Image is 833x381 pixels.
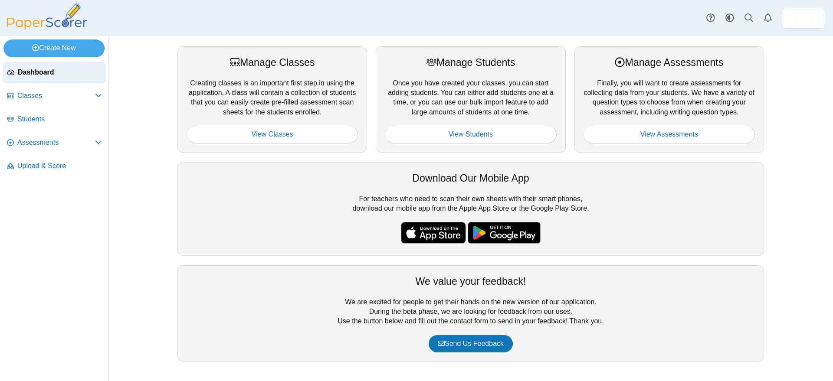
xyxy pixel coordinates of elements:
[3,156,105,177] a: Upload & Score
[429,335,513,352] a: Send Us Feedback
[401,222,466,244] img: apple-store-badge.svg
[584,55,755,69] div: Manage Assessments
[177,46,367,152] div: Creating classes is an important first step in using the application. A class will contain a coll...
[187,55,358,69] div: Manage Classes
[3,3,90,30] img: PaperScorer
[3,39,105,57] a: Create New
[177,265,764,361] div: We are excited for people to get their hands on the new version of our application. During the be...
[3,62,105,83] a: Dashboard
[18,68,102,77] span: Dashboard
[574,46,764,152] div: Finally, you will want to create assessments for collecting data from your students. We have a va...
[385,126,556,143] a: View Students
[17,91,95,101] span: Classes
[797,11,810,25] span: Scott Richardson
[3,24,90,31] a: PaperScorer
[797,11,810,25] img: ps.8EHCIG3N8Vt7GEG8
[187,126,358,143] a: View Classes
[17,161,102,171] span: Upload & Score
[187,171,755,185] div: Download Our Mobile App
[3,86,105,107] a: Classes
[177,162,764,256] div: For teachers who need to scan their own sheets with their smart phones, download our mobile app f...
[385,55,556,69] div: Manage Students
[3,109,105,130] a: Students
[187,274,755,288] div: We value your feedback!
[758,9,777,28] a: Alerts
[782,8,825,29] a: ps.8EHCIG3N8Vt7GEG8
[468,222,541,244] img: google-play-badge.png
[438,340,504,347] span: Send Us Feedback
[584,126,755,143] a: View Assessments
[17,138,95,147] span: Assessments
[376,46,565,152] div: Once you have created your classes, you can start adding students. You can either add students on...
[3,133,105,153] a: Assessments
[17,114,102,124] span: Students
